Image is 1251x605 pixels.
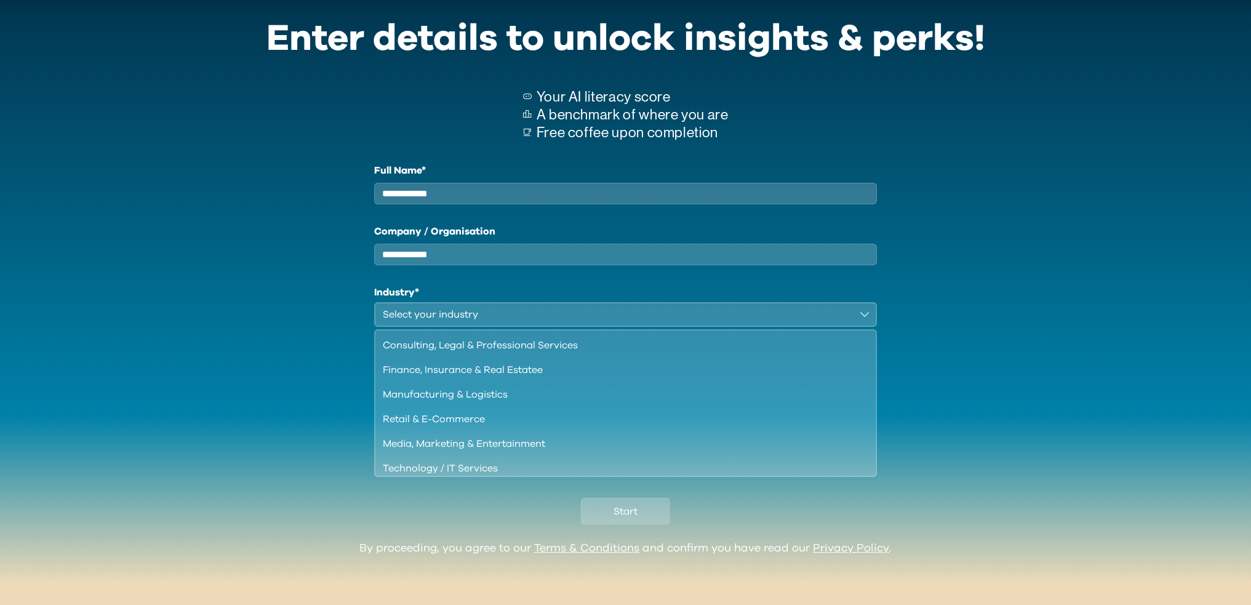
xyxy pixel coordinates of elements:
[374,285,877,300] h1: Industry*
[374,163,877,178] label: Full Name*
[813,543,889,554] a: Privacy Policy
[374,224,877,239] label: Company / Organisation
[534,543,639,554] a: Terms & Conditions
[581,498,670,525] button: Start
[537,88,729,106] p: Your AI literacy score
[383,412,854,427] div: Retail & E-Commerce
[383,436,854,451] div: Media, Marketing & Entertainment
[374,329,877,477] ul: Select your industry
[383,363,854,377] div: Finance, Insurance & Real Estatee
[383,338,854,353] div: Consulting, Legal & Professional Services
[614,504,637,519] span: Start
[374,302,877,327] button: Select your industry
[537,124,729,142] p: Free coffee upon completion
[359,542,892,556] div: By proceeding, you agree to our and confirm you have read our .
[383,387,854,402] div: Manufacturing & Logistics
[537,106,729,124] p: A benchmark of where you are
[266,9,985,68] div: Enter details to unlock insights & perks!
[383,461,854,476] div: Technology / IT Services
[383,307,852,322] div: Select your industry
